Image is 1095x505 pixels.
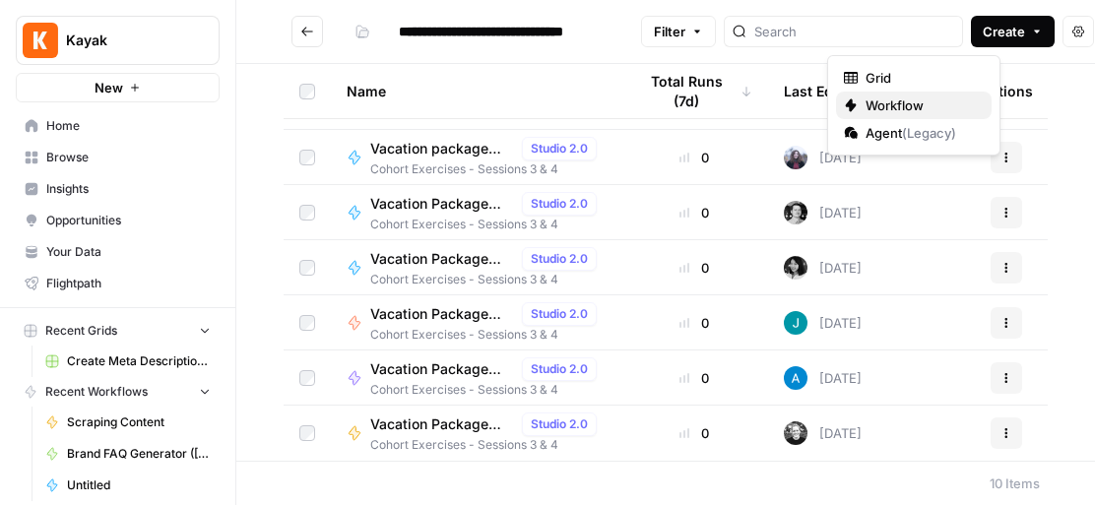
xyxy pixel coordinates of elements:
a: Insights [16,173,220,205]
span: Vacation Package Description Generator (Karina) [370,414,514,434]
a: Untitled [36,470,220,501]
span: Cohort Exercises - Sessions 3 & 4 [370,160,605,178]
img: Kayak Logo [23,23,58,58]
span: Agent [866,123,976,143]
div: [DATE] [784,366,862,390]
img: orwdvuhl41l0hbjtexn28h8qrzlh [784,146,807,169]
span: New [95,78,123,97]
div: Name [347,64,605,118]
div: Create [827,55,1000,156]
div: [DATE] [784,421,862,445]
span: Your Data [46,243,211,261]
button: Recent Workflows [16,377,220,407]
span: Filter [654,22,685,41]
div: [DATE] [784,256,862,280]
span: Vacation Package Description Generator ([PERSON_NAME]) [370,304,514,324]
span: Studio 2.0 [531,250,588,268]
span: Workflow [866,95,976,115]
div: [DATE] [784,311,862,335]
a: Your Data [16,236,220,268]
img: t1tavke639zaj8z079xy2f7i1bag [784,311,807,335]
a: Brand FAQ Generator ([PERSON_NAME]) [36,438,220,470]
div: Actions [981,64,1033,118]
div: Last Edited [784,64,859,118]
button: Workspace: Kayak [16,16,220,65]
span: Cohort Exercises - Sessions 3 & 4 [370,271,605,288]
button: Recent Grids [16,316,220,346]
span: Recent Grids [45,322,117,340]
div: 0 [636,258,752,278]
span: Cohort Exercises - Sessions 3 & 4 [370,216,605,233]
span: Grid [866,68,976,88]
span: Untitled [67,476,211,494]
span: Kayak [66,31,185,50]
button: Create [971,16,1055,47]
span: Cohort Exercises - Sessions 3 & 4 [370,436,605,454]
button: New [16,73,220,102]
img: a2eqamhmdthocwmr1l2lqiqck0lu [784,421,807,445]
div: Total Runs (7d) [636,64,752,118]
div: 10 Items [990,473,1040,493]
a: Vacation Package Description Generator (Karina)Studio 2.0Cohort Exercises - Sessions 3 & 4 [347,412,605,454]
span: Studio 2.0 [531,360,588,378]
span: Studio 2.0 [531,140,588,158]
div: 0 [636,423,752,443]
span: Cohort Exercises - Sessions 3 & 4 [370,326,605,344]
a: Vacation Package Description Generator ([PERSON_NAME])Studio 2.0Cohort Exercises - Sessions 3 & 4 [347,247,605,288]
input: Search [754,22,954,41]
img: o3cqybgnmipr355j8nz4zpq1mc6x [784,366,807,390]
span: Vacation Package Description Generator ([PERSON_NAME]) [370,194,514,214]
span: Studio 2.0 [531,415,588,433]
a: Opportunities [16,205,220,236]
div: 0 [636,148,752,167]
div: [DATE] [784,146,862,169]
span: Create [983,22,1025,41]
a: Flightpath [16,268,220,299]
div: 0 [636,313,752,333]
a: Vacation Package Description Generator ([PERSON_NAME])Studio 2.0Cohort Exercises - Sessions 3 & 4 [347,302,605,344]
div: 0 [636,203,752,222]
span: Vacation Package Description Generator ([PERSON_NAME]) [370,359,514,379]
span: Create Meta Description ([PERSON_NAME]) Grid [67,352,211,370]
a: Home [16,110,220,142]
a: Scraping Content [36,407,220,438]
img: 4vx69xode0b6rvenq8fzgxnr47hp [784,201,807,224]
a: Vacation package description generatorStudio 2.0Cohort Exercises - Sessions 3 & 4 [347,137,605,178]
span: Studio 2.0 [531,195,588,213]
span: Scraping Content [67,413,211,431]
span: Browse [46,149,211,166]
span: Vacation package description generator [370,139,514,158]
span: Home [46,117,211,135]
span: Vacation Package Description Generator ([PERSON_NAME]) [370,249,514,269]
button: Filter [641,16,716,47]
span: Opportunities [46,212,211,229]
span: Flightpath [46,275,211,292]
span: Studio 2.0 [531,305,588,323]
a: Vacation Package Description Generator ([PERSON_NAME])Studio 2.0Cohort Exercises - Sessions 3 & 4 [347,192,605,233]
span: Cohort Exercises - Sessions 3 & 4 [370,381,605,399]
a: Browse [16,142,220,173]
span: Insights [46,180,211,198]
a: Create Meta Description ([PERSON_NAME]) Grid [36,346,220,377]
span: ( Legacy ) [902,125,956,141]
span: Brand FAQ Generator ([PERSON_NAME]) [67,445,211,463]
span: Recent Workflows [45,383,148,401]
button: Go back [291,16,323,47]
div: 0 [636,368,752,388]
img: 0w16hsb9dp3affd7irj0qqs67ma2 [784,256,807,280]
a: Vacation Package Description Generator ([PERSON_NAME])Studio 2.0Cohort Exercises - Sessions 3 & 4 [347,357,605,399]
div: [DATE] [784,201,862,224]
